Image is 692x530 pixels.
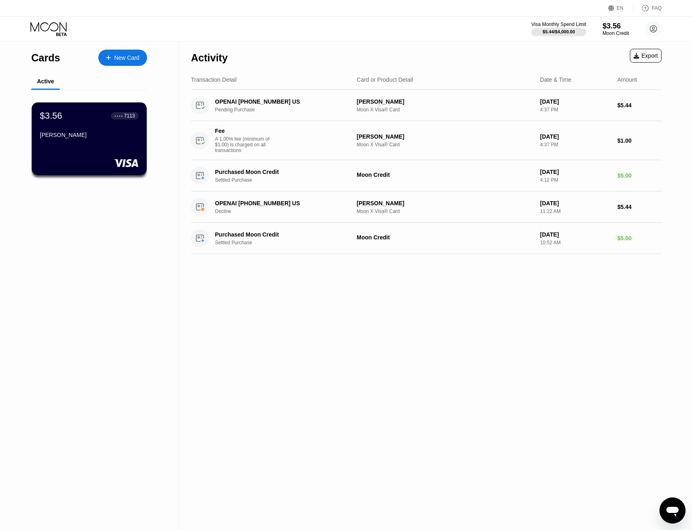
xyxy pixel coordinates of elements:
div: Activity [191,52,228,64]
div: Card or Product Detail [357,76,413,83]
div: $3.56 [603,22,629,30]
div: FAQ [633,4,662,12]
div: Export [633,52,658,59]
div: Purchased Moon CreditSettled PurchaseMoon Credit[DATE]10:52 AM$5.00 [191,223,662,254]
div: $5.44 [617,102,662,109]
div: $3.56 [40,111,62,121]
div: 4:12 PM [540,177,611,183]
div: Cards [31,52,60,64]
div: OPENAI [PHONE_NUMBER] USPending Purchase[PERSON_NAME]Moon X Visa® Card[DATE]4:37 PM$5.44 [191,90,662,121]
div: $5.00 [617,172,662,179]
div: Transaction Detail [191,76,236,83]
div: $5.00 [617,235,662,241]
div: Active [37,78,54,85]
div: Purchased Moon CreditSettled PurchaseMoon Credit[DATE]4:12 PM$5.00 [191,160,662,191]
div: New Card [98,50,147,66]
div: [DATE] [540,231,611,238]
div: Settled Purchase [215,240,358,245]
div: [PERSON_NAME] [357,200,534,206]
div: $5.44 [617,204,662,210]
div: 10:52 AM [540,240,611,245]
div: Moon X Visa® Card [357,209,534,214]
div: Settled Purchase [215,177,358,183]
div: Amount [617,76,637,83]
div: [PERSON_NAME] [40,132,139,138]
div: 7113 [124,113,135,119]
div: 11:22 AM [540,209,611,214]
div: Decline [215,209,358,214]
div: [PERSON_NAME] [357,98,534,105]
div: [DATE] [540,200,611,206]
div: [DATE] [540,98,611,105]
div: Moon Credit [357,172,534,178]
div: Pending Purchase [215,107,358,113]
div: 4:37 PM [540,142,611,148]
div: FAQ [652,5,662,11]
div: EN [617,5,624,11]
div: Visa Monthly Spend Limit$5.44/$4,000.00 [531,22,586,36]
div: $5.44 / $4,000.00 [542,29,575,34]
div: Purchased Moon Credit [215,231,348,238]
div: Moon X Visa® Card [357,107,534,113]
div: $3.56● ● ● ●7113[PERSON_NAME] [32,102,147,175]
div: [DATE] [540,133,611,140]
div: OPENAI [PHONE_NUMBER] US [215,200,348,206]
div: EN [608,4,633,12]
div: Visa Monthly Spend Limit [531,22,586,27]
div: Purchased Moon Credit [215,169,348,175]
div: A 1.00% fee (minimum of $1.00) is charged on all transactions [215,136,276,153]
iframe: Button to launch messaging window [659,497,685,523]
div: Export [630,49,662,63]
div: Moon X Visa® Card [357,142,534,148]
div: OPENAI [PHONE_NUMBER] USDecline[PERSON_NAME]Moon X Visa® Card[DATE]11:22 AM$5.44 [191,191,662,223]
div: $3.56Moon Credit [603,22,629,36]
div: [DATE] [540,169,611,175]
div: $1.00 [617,137,662,144]
div: 4:37 PM [540,107,611,113]
div: Fee [215,128,272,134]
div: OPENAI [PHONE_NUMBER] US [215,98,348,105]
div: New Card [114,54,139,61]
div: FeeA 1.00% fee (minimum of $1.00) is charged on all transactions[PERSON_NAME]Moon X Visa® Card[DA... [191,121,662,160]
div: ● ● ● ● [115,115,123,117]
div: [PERSON_NAME] [357,133,534,140]
div: Date & Time [540,76,571,83]
div: Moon Credit [357,234,534,241]
div: Moon Credit [603,30,629,36]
